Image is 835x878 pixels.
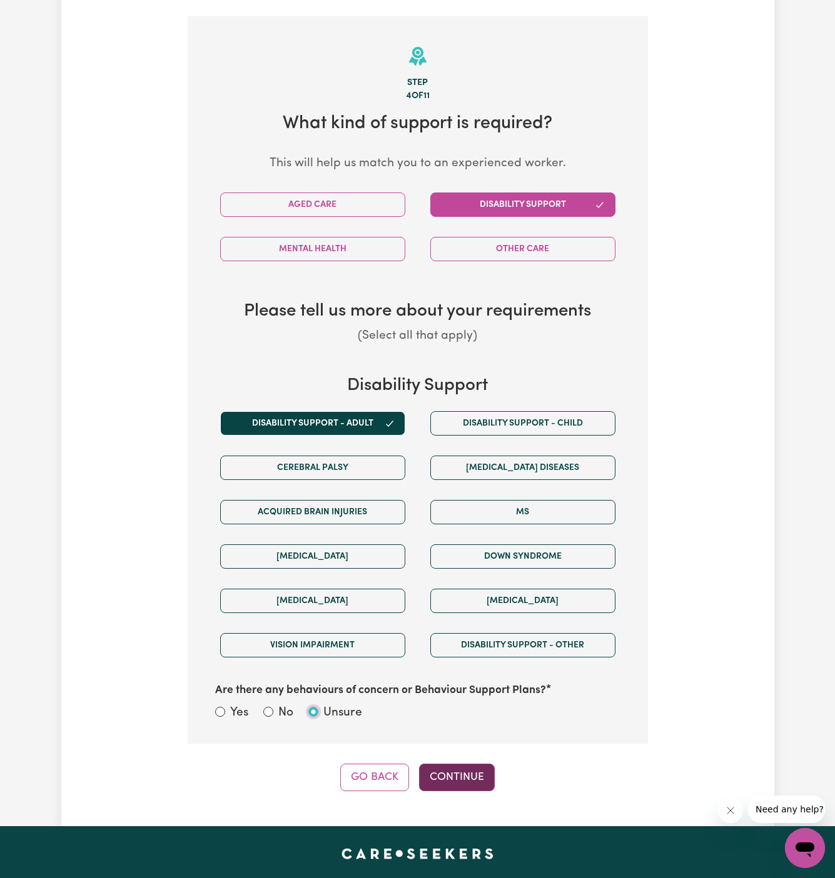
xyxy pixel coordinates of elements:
[208,89,628,103] div: 4 of 11
[323,704,362,722] label: Unsure
[220,456,405,480] button: Cerebral Palsy
[220,589,405,613] button: [MEDICAL_DATA]
[220,411,405,436] button: Disability support - Adult
[430,456,615,480] button: [MEDICAL_DATA] Diseases
[208,155,628,173] p: This will help us match you to an experienced worker.
[748,796,825,823] iframe: Message from company
[220,544,405,569] button: [MEDICAL_DATA]
[342,849,493,859] a: Careseekers home page
[208,327,628,346] p: (Select all that apply)
[718,798,743,823] iframe: Close message
[430,500,615,524] button: MS
[215,682,546,699] label: Are there any behaviours of concern or Behaviour Support Plans?
[208,376,628,397] h3: Disability Support
[430,544,615,569] button: Down syndrome
[220,192,405,217] button: Aged Care
[430,633,615,657] button: Disability support - Other
[220,500,405,524] button: Acquired Brain Injuries
[208,301,628,322] h3: Please tell us more about your requirements
[278,704,293,722] label: No
[430,237,615,261] button: Other Care
[340,764,409,791] button: Go Back
[208,76,628,90] div: Step
[419,764,495,791] button: Continue
[220,633,405,657] button: Vision impairment
[430,192,615,217] button: Disability Support
[785,828,825,868] iframe: Button to launch messaging window
[208,113,628,135] h2: What kind of support is required?
[430,411,615,436] button: Disability support - Child
[430,589,615,613] button: [MEDICAL_DATA]
[230,704,248,722] label: Yes
[220,237,405,261] button: Mental Health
